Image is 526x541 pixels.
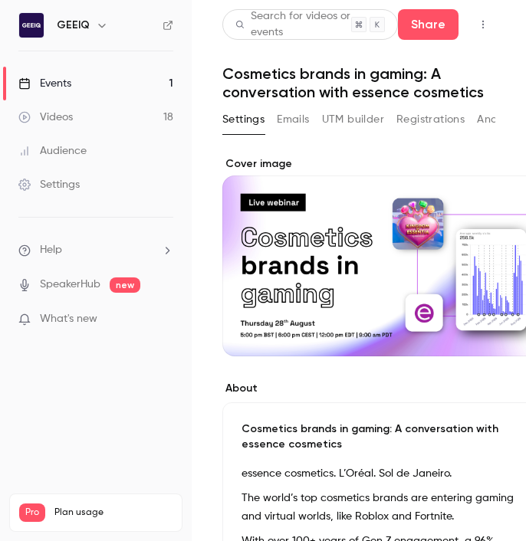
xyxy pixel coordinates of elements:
p: The world’s top cosmetics brands are entering gaming and virtual worlds, like Roblox and Fortnite. [242,489,524,526]
p: Cosmetics brands in gaming: A conversation with essence cosmetics [242,421,524,452]
h1: Cosmetics brands in gaming: A conversation with essence cosmetics [222,64,495,101]
span: Pro [19,503,45,522]
span: Plan usage [54,507,173,519]
div: Search for videos or events [235,8,351,41]
button: Emails [277,107,309,132]
button: Registrations [396,107,465,132]
button: Settings [222,107,265,132]
img: GEEIQ [19,13,44,38]
button: Share [398,9,459,40]
div: Audience [18,143,87,159]
div: Events [18,76,71,91]
span: new [110,277,140,293]
span: What's new [40,311,97,327]
button: Analytics [477,107,524,132]
a: SpeakerHub [40,277,100,293]
h6: GEEIQ [57,18,90,33]
p: essence cosmetics. L’Oréal. Sol de Janeiro. [242,464,524,483]
button: UTM builder [322,107,384,132]
div: Videos [18,110,73,125]
div: Settings [18,177,80,192]
li: help-dropdown-opener [18,242,173,258]
span: Help [40,242,62,258]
